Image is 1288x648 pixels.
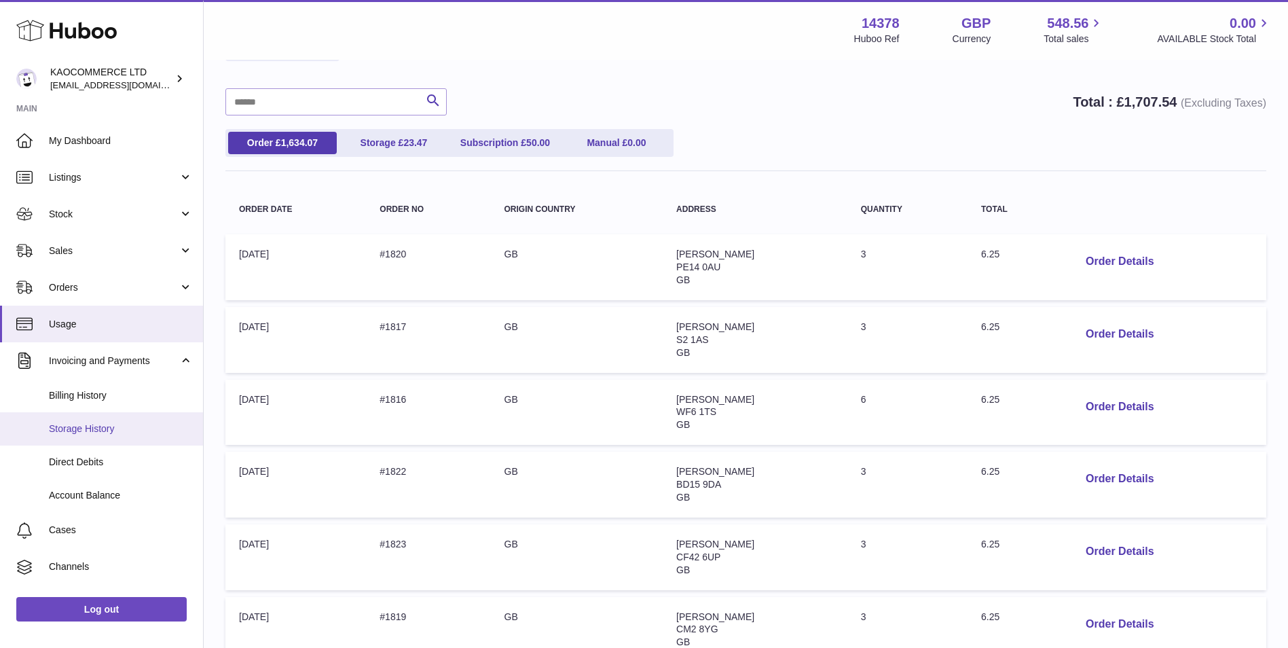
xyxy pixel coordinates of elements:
td: [DATE] [225,234,366,300]
div: Huboo Ref [854,33,900,46]
td: 3 [847,307,968,373]
td: #1820 [366,234,490,300]
td: GB [491,234,663,300]
td: [DATE] [225,307,366,373]
span: 6.25 [981,394,999,405]
th: Order Date [225,192,366,228]
div: KAOCOMMERCE LTD [50,66,172,92]
td: 3 [847,524,968,590]
span: GB [676,636,690,647]
a: 548.56 Total sales [1044,14,1104,46]
span: GB [676,274,690,285]
span: 23.47 [403,137,427,148]
a: 0.00 AVAILABLE Stock Total [1157,14,1272,46]
span: 6.25 [981,249,999,259]
strong: GBP [961,14,991,33]
button: Order Details [1075,611,1164,638]
img: internalAdmin-14378@internal.huboo.com [16,69,37,89]
a: Subscription £50.00 [451,132,559,154]
span: (Excluding Taxes) [1181,97,1266,109]
span: Direct Debits [49,456,193,469]
span: Listings [49,171,179,184]
span: Sales [49,245,179,257]
button: Order Details [1075,393,1164,421]
a: Log out [16,597,187,622]
span: Account Balance [49,489,193,502]
span: Channels [49,560,193,573]
span: 0.00 [627,137,646,148]
th: Quantity [847,192,968,228]
th: Origin Country [491,192,663,228]
span: Total sales [1044,33,1104,46]
th: Order no [366,192,490,228]
span: 6.25 [981,321,999,332]
th: Address [663,192,847,228]
td: [DATE] [225,380,366,446]
span: [PERSON_NAME] [676,611,754,622]
th: Total [968,192,1061,228]
span: [PERSON_NAME] [676,394,754,405]
td: GB [491,452,663,518]
td: #1822 [366,452,490,518]
button: Order Details [1075,465,1164,493]
td: 3 [847,452,968,518]
span: Billing History [49,389,193,402]
span: 1,707.54 [1124,94,1177,109]
span: WF6 1TS [676,406,716,417]
span: Orders [49,281,179,294]
strong: 14378 [862,14,900,33]
span: GB [676,347,690,358]
button: Order Details [1075,538,1164,566]
span: CM2 8YG [676,624,718,634]
span: [PERSON_NAME] [676,539,754,550]
span: [PERSON_NAME] [676,249,754,259]
span: 548.56 [1047,14,1088,33]
td: #1823 [366,524,490,590]
span: AVAILABLE Stock Total [1157,33,1272,46]
span: GB [676,419,690,430]
span: 6.25 [981,466,999,477]
td: GB [491,307,663,373]
strong: Total : £ [1073,94,1266,109]
td: [DATE] [225,452,366,518]
span: Storage History [49,422,193,435]
span: Cases [49,524,193,537]
span: GB [676,492,690,503]
span: [PERSON_NAME] [676,321,754,332]
span: [PERSON_NAME] [676,466,754,477]
span: [EMAIL_ADDRESS][DOMAIN_NAME] [50,79,200,90]
span: My Dashboard [49,134,193,147]
span: 0.00 [1230,14,1256,33]
td: 3 [847,234,968,300]
td: #1817 [366,307,490,373]
span: Usage [49,318,193,331]
button: Order Details [1075,321,1164,348]
td: GB [491,380,663,446]
a: Storage £23.47 [339,132,448,154]
td: 6 [847,380,968,446]
a: Order £1,634.07 [228,132,337,154]
span: Invoicing and Payments [49,355,179,367]
span: 6.25 [981,539,999,550]
a: Manual £0.00 [562,132,671,154]
span: 6.25 [981,611,999,622]
div: Currency [953,33,991,46]
span: BD15 9DA [676,479,721,490]
td: [DATE] [225,524,366,590]
span: 50.00 [526,137,550,148]
td: GB [491,524,663,590]
span: Stock [49,208,179,221]
span: PE14 0AU [676,262,720,272]
span: S2 1AS [676,334,708,345]
td: #1816 [366,380,490,446]
button: Order Details [1075,248,1164,276]
span: 1,634.07 [281,137,318,148]
span: CF42 6UP [676,552,720,562]
span: GB [676,564,690,575]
